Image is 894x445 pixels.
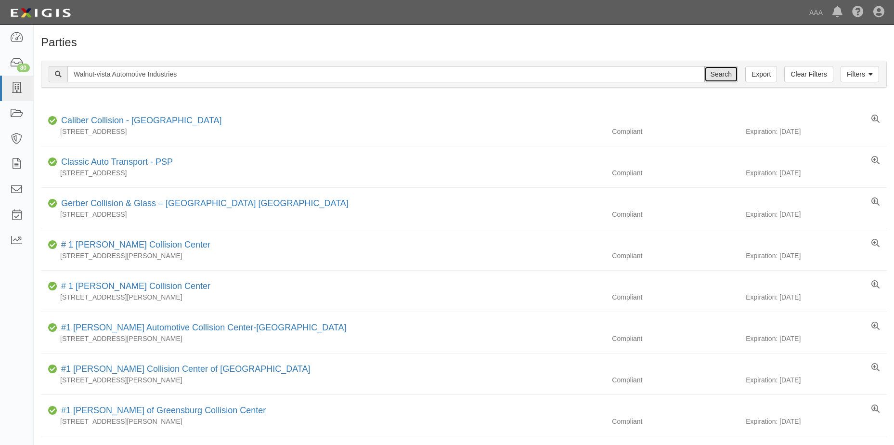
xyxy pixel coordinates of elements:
[871,322,880,331] a: View results summary
[605,209,746,219] div: Compliant
[61,157,173,167] a: Classic Auto Transport - PSP
[871,156,880,166] a: View results summary
[41,375,605,385] div: [STREET_ADDRESS][PERSON_NAME]
[41,36,887,49] h1: Parties
[605,375,746,385] div: Compliant
[871,405,880,414] a: View results summary
[41,251,605,261] div: [STREET_ADDRESS][PERSON_NAME]
[871,197,880,207] a: View results summary
[41,417,605,426] div: [STREET_ADDRESS][PERSON_NAME]
[17,64,30,72] div: 80
[745,66,777,82] a: Export
[57,239,210,251] div: # 1 Cochran Collision Center
[746,209,887,219] div: Expiration: [DATE]
[61,198,349,208] a: Gerber Collision & Glass – [GEOGRAPHIC_DATA] [GEOGRAPHIC_DATA]
[61,281,210,291] a: # 1 [PERSON_NAME] Collision Center
[841,66,879,82] a: Filters
[57,156,173,169] div: Classic Auto Transport - PSP
[871,115,880,124] a: View results summary
[41,168,605,178] div: [STREET_ADDRESS]
[57,197,349,210] div: Gerber Collision & Glass – Houston Brighton
[605,334,746,343] div: Compliant
[605,417,746,426] div: Compliant
[746,292,887,302] div: Expiration: [DATE]
[605,168,746,178] div: Compliant
[61,406,266,415] a: #1 [PERSON_NAME] of Greensburg Collision Center
[746,168,887,178] div: Expiration: [DATE]
[57,115,221,127] div: Caliber Collision - Gainesville
[61,116,221,125] a: Caliber Collision - [GEOGRAPHIC_DATA]
[57,280,210,293] div: # 1 Cochran Collision Center
[871,280,880,290] a: View results summary
[746,251,887,261] div: Expiration: [DATE]
[7,4,74,22] img: logo-5460c22ac91f19d4615b14bd174203de0afe785f0fc80cf4dbbc73dc1793850b.png
[605,292,746,302] div: Compliant
[61,323,347,332] a: #1 [PERSON_NAME] Automotive Collision Center-[GEOGRAPHIC_DATA]
[41,292,605,302] div: [STREET_ADDRESS][PERSON_NAME]
[48,159,57,166] i: Compliant
[746,334,887,343] div: Expiration: [DATE]
[48,366,57,373] i: Compliant
[41,334,605,343] div: [STREET_ADDRESS][PERSON_NAME]
[48,283,57,290] i: Compliant
[67,66,705,82] input: Search
[704,66,738,82] input: Search
[605,251,746,261] div: Compliant
[746,127,887,136] div: Expiration: [DATE]
[784,66,833,82] a: Clear Filters
[61,364,311,374] a: #1 [PERSON_NAME] Collision Center of [GEOGRAPHIC_DATA]
[746,417,887,426] div: Expiration: [DATE]
[804,3,828,22] a: AAA
[48,200,57,207] i: Compliant
[871,239,880,249] a: View results summary
[41,209,605,219] div: [STREET_ADDRESS]
[48,407,57,414] i: Compliant
[48,242,57,249] i: Compliant
[57,405,266,417] div: #1 Cochran of Greensburg Collision Center
[41,127,605,136] div: [STREET_ADDRESS]
[57,322,347,334] div: #1 Cochran Automotive Collision Center-Monroeville
[48,325,57,331] i: Compliant
[605,127,746,136] div: Compliant
[57,363,311,376] div: #1 Cochran Collision Center of Greensburg
[746,375,887,385] div: Expiration: [DATE]
[48,118,57,124] i: Compliant
[871,363,880,373] a: View results summary
[61,240,210,249] a: # 1 [PERSON_NAME] Collision Center
[852,7,864,18] i: Help Center - Complianz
